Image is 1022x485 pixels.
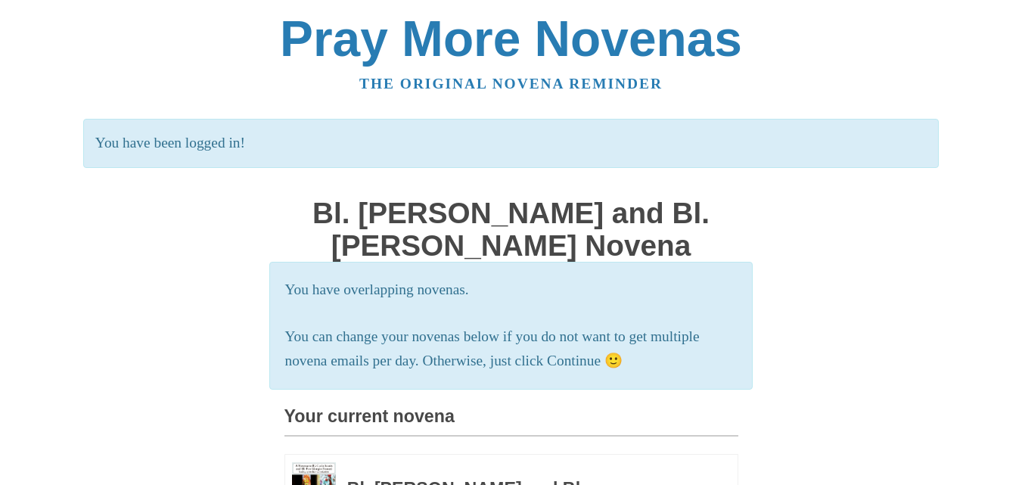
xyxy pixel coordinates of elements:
[285,278,738,303] p: You have overlapping novenas.
[284,407,738,437] h3: Your current novena
[285,325,738,375] p: You can change your novenas below if you do not want to get multiple novena emails per day. Other...
[83,119,939,168] p: You have been logged in!
[280,11,742,67] a: Pray More Novenas
[284,197,738,262] h1: Bl. [PERSON_NAME] and Bl. [PERSON_NAME] Novena
[359,76,663,92] a: The original novena reminder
